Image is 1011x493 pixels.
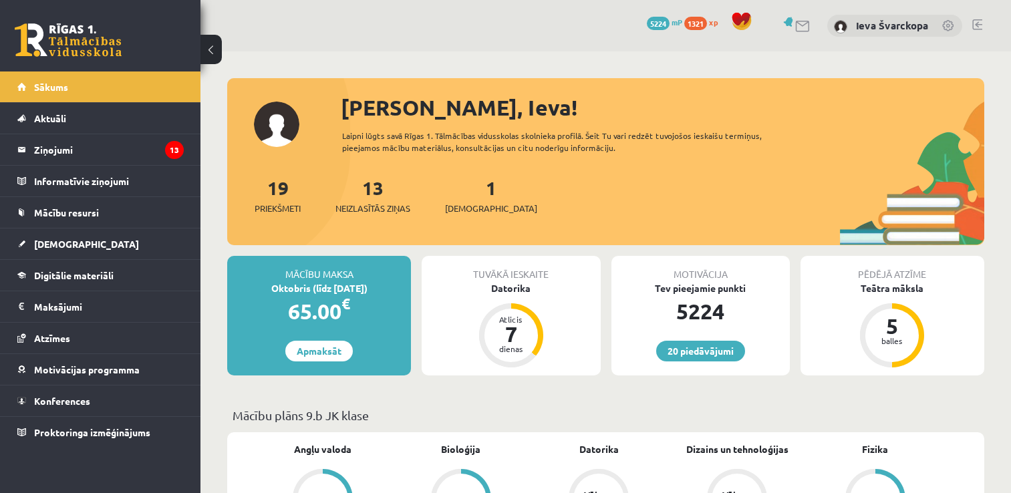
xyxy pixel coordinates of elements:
span: Motivācijas programma [34,363,140,375]
span: 5224 [647,17,670,30]
div: [PERSON_NAME], Ieva! [341,92,984,124]
div: Laipni lūgts savā Rīgas 1. Tālmācības vidusskolas skolnieka profilā. Šeit Tu vari redzēt tuvojošo... [342,130,797,154]
span: Konferences [34,395,90,407]
span: Atzīmes [34,332,70,344]
a: Dizains un tehnoloģijas [686,442,788,456]
div: Mācību maksa [227,256,411,281]
a: Informatīvie ziņojumi [17,166,184,196]
a: Ieva Švarckopa [856,19,928,32]
div: Pēdējā atzīme [801,256,984,281]
div: Motivācija [611,256,790,281]
a: Konferences [17,385,184,416]
a: Proktoringa izmēģinājums [17,417,184,448]
div: Oktobris (līdz [DATE]) [227,281,411,295]
legend: Maksājumi [34,291,184,322]
a: Aktuāli [17,103,184,134]
a: Digitālie materiāli [17,260,184,291]
span: [DEMOGRAPHIC_DATA] [445,202,537,215]
a: Angļu valoda [294,442,351,456]
div: dienas [491,345,531,353]
a: Datorika Atlicis 7 dienas [422,281,600,369]
div: Datorika [422,281,600,295]
a: Ziņojumi13 [17,134,184,165]
span: Digitālie materiāli [34,269,114,281]
a: 20 piedāvājumi [656,341,745,361]
a: 1[DEMOGRAPHIC_DATA] [445,176,537,215]
a: 1321 xp [684,17,724,27]
div: 65.00 [227,295,411,327]
span: Neizlasītās ziņas [335,202,410,215]
div: 7 [491,323,531,345]
div: 5224 [611,295,790,327]
img: Ieva Švarckopa [834,20,847,33]
i: 13 [165,141,184,159]
a: Rīgas 1. Tālmācības vidusskola [15,23,122,57]
div: 5 [872,315,912,337]
span: € [341,294,350,313]
a: [DEMOGRAPHIC_DATA] [17,228,184,259]
a: Teātra māksla 5 balles [801,281,984,369]
a: Mācību resursi [17,197,184,228]
a: Motivācijas programma [17,354,184,385]
div: Atlicis [491,315,531,323]
legend: Informatīvie ziņojumi [34,166,184,196]
span: [DEMOGRAPHIC_DATA] [34,238,139,250]
span: Mācību resursi [34,206,99,218]
span: mP [672,17,682,27]
a: Datorika [579,442,619,456]
span: Priekšmeti [255,202,301,215]
a: 13Neizlasītās ziņas [335,176,410,215]
p: Mācību plāns 9.b JK klase [233,406,979,424]
a: Apmaksāt [285,341,353,361]
a: Maksājumi [17,291,184,322]
a: 5224 mP [647,17,682,27]
div: balles [872,337,912,345]
div: Tuvākā ieskaite [422,256,600,281]
a: Fizika [862,442,888,456]
a: Bioloģija [441,442,480,456]
span: xp [709,17,718,27]
a: Sākums [17,71,184,102]
a: Atzīmes [17,323,184,353]
legend: Ziņojumi [34,134,184,165]
span: Aktuāli [34,112,66,124]
div: Tev pieejamie punkti [611,281,790,295]
span: Proktoringa izmēģinājums [34,426,150,438]
a: 19Priekšmeti [255,176,301,215]
span: 1321 [684,17,707,30]
span: Sākums [34,81,68,93]
div: Teātra māksla [801,281,984,295]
